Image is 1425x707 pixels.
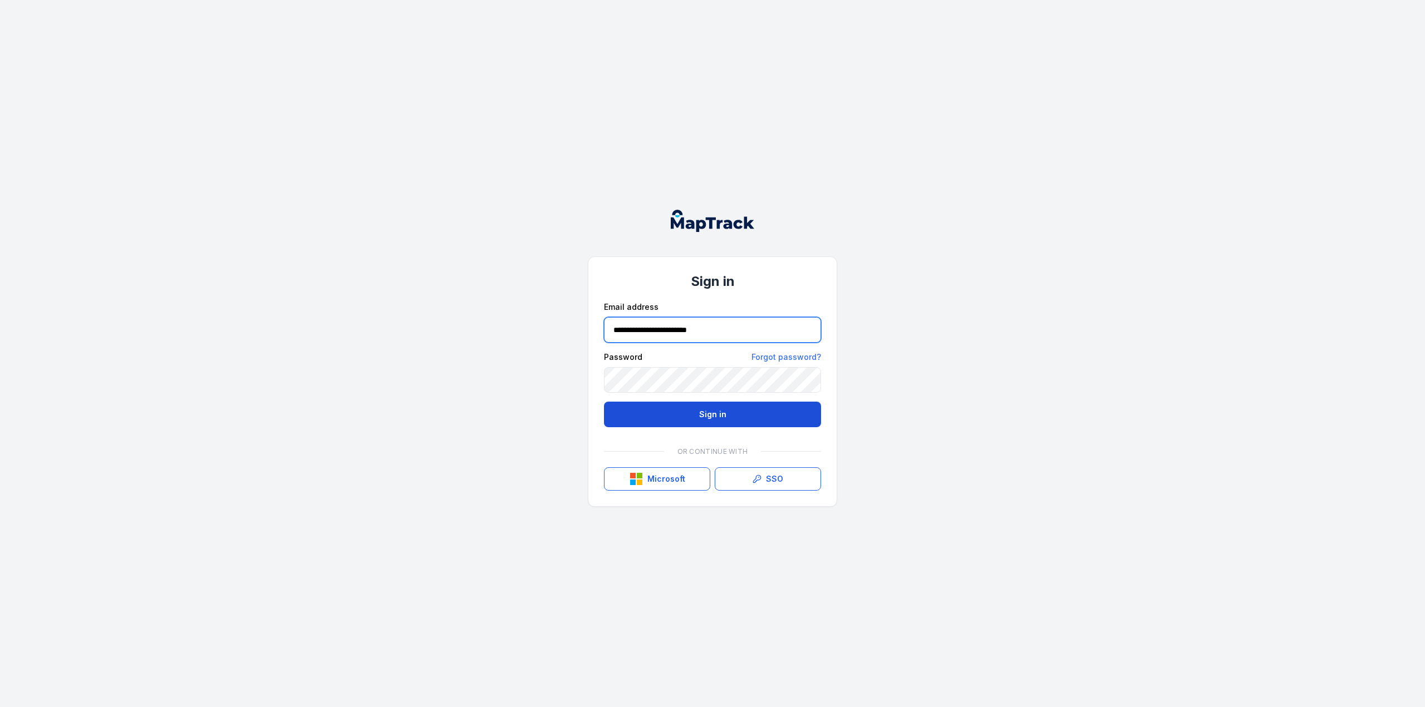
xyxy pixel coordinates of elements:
[604,402,821,427] button: Sign in
[604,467,710,491] button: Microsoft
[604,273,821,290] h1: Sign in
[604,441,821,463] div: Or continue with
[751,352,821,363] a: Forgot password?
[604,352,642,363] label: Password
[653,210,772,232] nav: Global
[715,467,821,491] a: SSO
[604,301,659,313] label: Email address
